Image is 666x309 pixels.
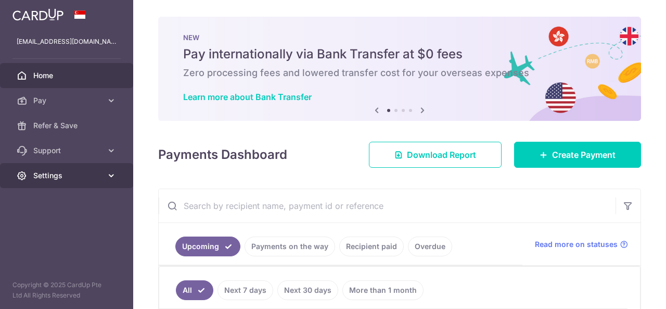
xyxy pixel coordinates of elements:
[369,142,502,168] a: Download Report
[33,170,102,181] span: Settings
[245,237,335,256] a: Payments on the way
[217,280,273,300] a: Next 7 days
[158,17,641,121] img: Bank transfer banner
[535,239,618,250] span: Read more on statuses
[159,189,616,223] input: Search by recipient name, payment id or reference
[552,149,616,161] span: Create Payment
[175,237,240,256] a: Upcoming
[408,237,452,256] a: Overdue
[183,67,616,79] h6: Zero processing fees and lowered transfer cost for your overseas expenses
[535,239,628,250] a: Read more on statuses
[277,280,338,300] a: Next 30 days
[407,149,476,161] span: Download Report
[176,280,213,300] a: All
[33,70,102,81] span: Home
[339,237,404,256] a: Recipient paid
[17,36,117,47] p: [EMAIL_ADDRESS][DOMAIN_NAME]
[342,280,424,300] a: More than 1 month
[183,92,312,102] a: Learn more about Bank Transfer
[33,95,102,106] span: Pay
[158,145,287,164] h4: Payments Dashboard
[12,8,63,21] img: CardUp
[183,46,616,63] h5: Pay internationally via Bank Transfer at $0 fees
[33,145,102,156] span: Support
[33,120,102,131] span: Refer & Save
[183,33,616,42] p: NEW
[514,142,641,168] a: Create Payment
